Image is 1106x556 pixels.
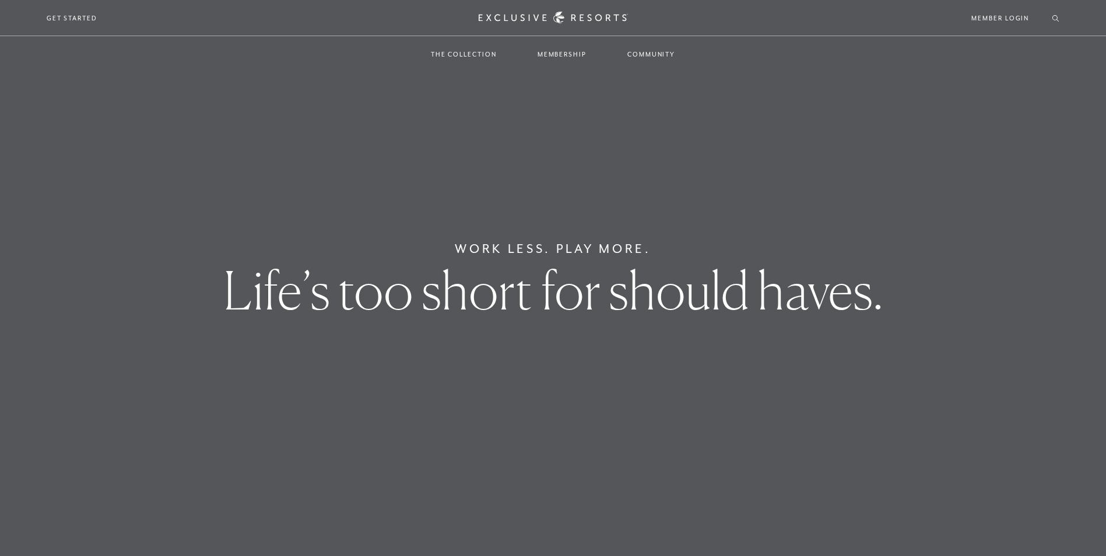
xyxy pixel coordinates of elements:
a: Membership [526,37,598,71]
a: Get Started [47,13,97,23]
a: Member Login [971,13,1029,23]
h6: Work Less. Play More. [455,240,651,258]
h1: Life’s too short for should haves. [223,264,883,316]
a: The Collection [419,37,508,71]
a: Community [616,37,687,71]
